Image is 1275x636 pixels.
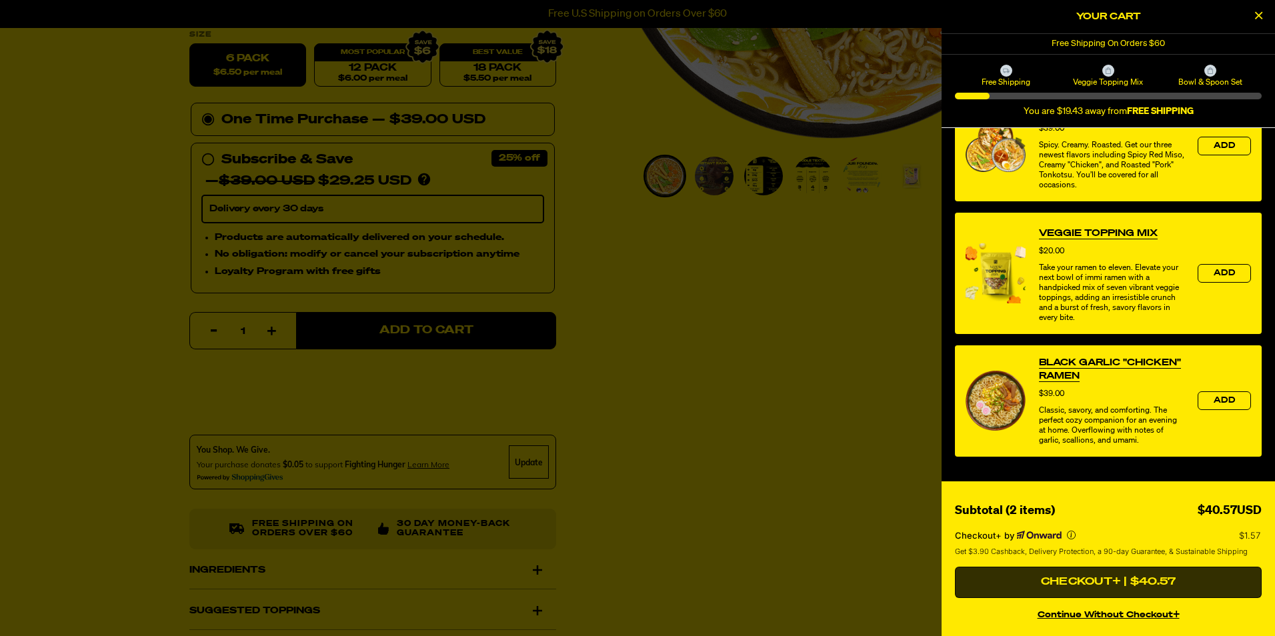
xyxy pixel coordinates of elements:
[1198,137,1251,155] button: Add the product, Variety Vol. 2 to Cart
[1039,247,1064,255] span: $20.00
[1059,77,1157,87] span: Veggie Topping Mix
[955,505,1055,517] span: Subtotal (2 items)
[1017,531,1062,540] a: Powered by Onward
[955,89,1262,201] div: product
[1039,263,1184,323] div: Take your ramen to eleven. Elevate your next bowl of immi ramen with a handpicked mix of seven vi...
[966,119,1026,172] img: View Variety Vol. 2
[955,603,1262,623] button: continue without Checkout+
[966,243,1026,303] img: View Veggie Topping Mix
[942,34,1275,54] div: 1 of 1
[1198,501,1262,521] div: $40.57USD
[1039,227,1158,240] a: View Veggie Topping Mix
[955,546,1248,557] span: Get $3.90 Cashback, Delivery Protection, a 90-day Guarantee, & Sustainable Shipping
[1004,530,1014,541] span: by
[955,106,1262,117] div: You are $19.43 away from
[1214,142,1235,150] span: Add
[1248,7,1268,27] button: Close Cart
[1039,125,1064,133] span: $39.00
[1214,397,1235,405] span: Add
[1214,269,1235,277] span: Add
[1127,107,1194,116] b: FREE SHIPPING
[955,212,1262,334] div: product
[955,7,1262,27] h2: Your Cart
[1067,531,1076,539] button: More info
[1039,390,1064,398] span: $39.00
[955,530,1002,541] span: Checkout+
[1198,391,1251,410] button: Add the product, Black Garlic "Chicken" Ramen to Cart
[1039,406,1184,446] div: Classic, savory, and comforting. The perfect cozy companion for an evening at home. Overflowing w...
[1039,141,1184,191] div: Spicy. Creamy. Roasted. Get our three newest flavors including Spicy Red Miso, Creamy "Chicken", ...
[955,567,1262,599] button: Checkout+ | $40.57
[955,345,1262,457] div: product
[966,371,1026,431] img: View Black Garlic "Chicken" Ramen
[1162,77,1260,87] span: Bowl & Spoon Set
[1039,356,1184,383] a: View Black Garlic "Chicken" Ramen
[957,77,1055,87] span: Free Shipping
[1198,264,1251,283] button: Add the product, Veggie Topping Mix to Cart
[1239,530,1262,541] p: $1.57
[955,521,1262,567] section: Checkout+
[7,575,141,629] iframe: Marketing Popup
